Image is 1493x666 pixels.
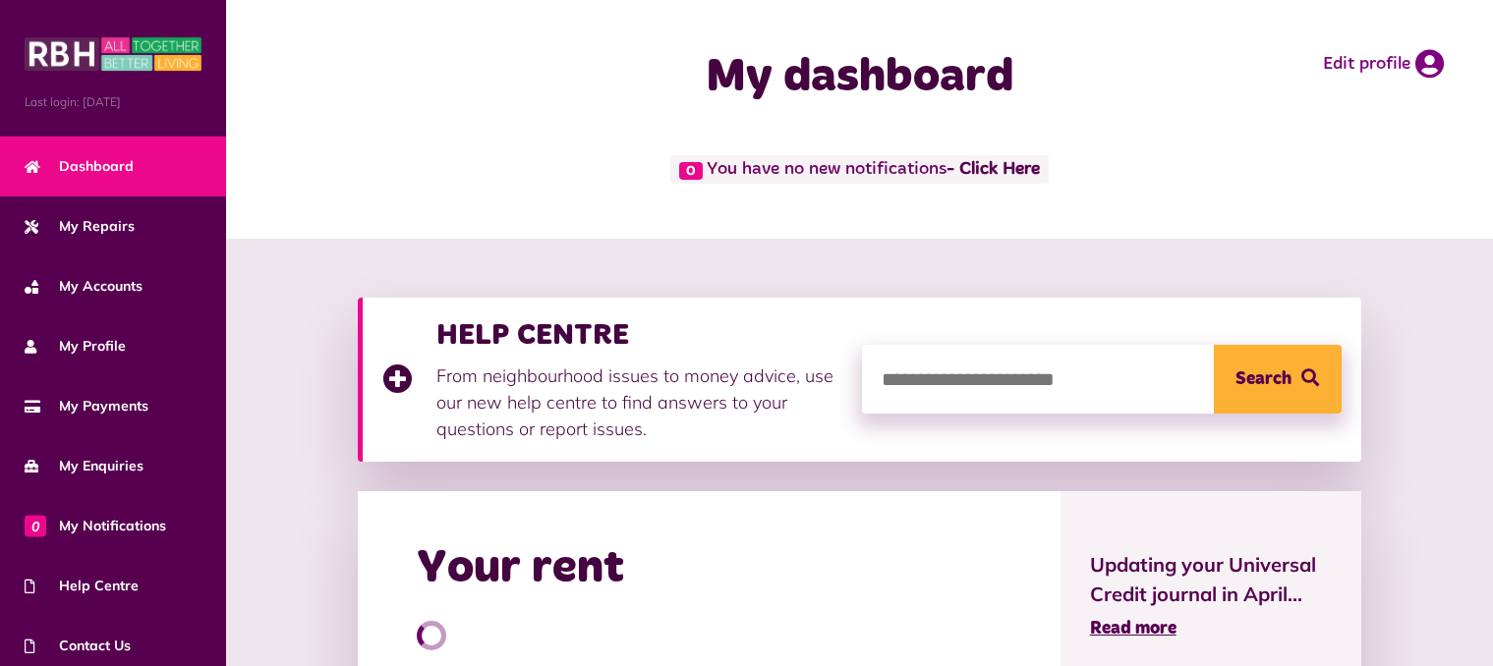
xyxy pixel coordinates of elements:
h2: Your rent [417,540,624,597]
h3: HELP CENTRE [436,317,842,353]
button: Search [1214,345,1342,414]
span: My Profile [25,336,126,357]
a: Edit profile [1323,49,1444,79]
a: - Click Here [947,161,1040,179]
span: 0 [679,162,703,180]
span: My Notifications [25,516,166,536]
span: Updating your Universal Credit journal in April... [1090,550,1332,609]
span: Read more [1090,620,1177,638]
span: Help Centre [25,576,139,596]
span: My Repairs [25,216,135,237]
span: My Payments [25,396,148,416]
p: From neighbourhood issues to money advice, use our new help centre to find answers to your questi... [436,362,842,442]
span: My Enquiries [25,456,144,476]
h1: My dashboard [562,49,1157,106]
span: Search [1235,345,1292,414]
span: My Accounts [25,276,143,297]
span: 0 [25,515,46,536]
a: Updating your Universal Credit journal in April... Read more [1090,550,1332,642]
span: Contact Us [25,636,131,656]
span: Last login: [DATE] [25,93,201,111]
span: You have no new notifications [670,155,1049,184]
span: Dashboard [25,156,134,177]
img: MyRBH [25,34,201,74]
